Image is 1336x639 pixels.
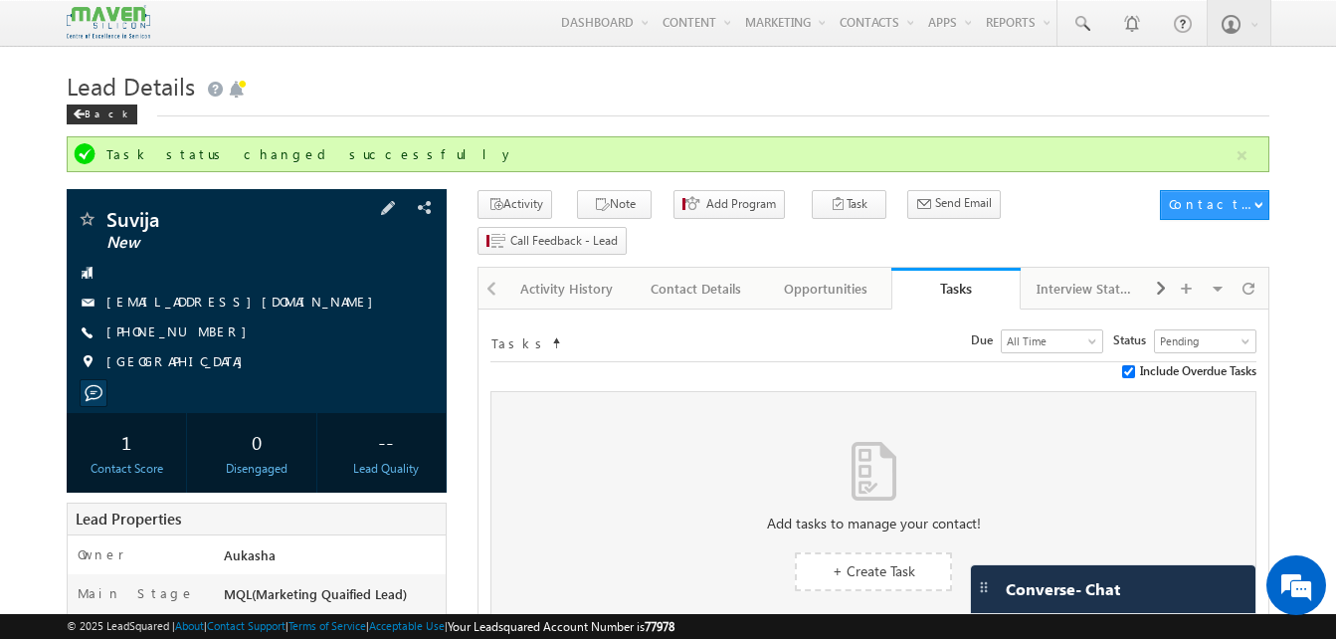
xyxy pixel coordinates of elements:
span: © 2025 LeadSquared | | | | | [67,617,674,636]
a: Opportunities [762,268,891,310]
button: Activity [477,190,552,219]
div: Activity History [518,277,614,301]
em: Submit [291,497,361,524]
span: Lead Properties [76,509,181,529]
span: Aukasha [224,546,276,563]
div: Back [67,105,137,124]
label: Owner [78,545,124,563]
span: Suvija [106,209,340,229]
a: Back [67,104,147,120]
span: Your Leadsquared Account Number is [448,619,674,634]
div: MQL(Marketing Quaified Lead) [219,584,446,612]
a: Contact Details [632,268,761,310]
span: Call Feedback - Lead [510,232,618,250]
div: Lead Quality [331,460,441,478]
div: 1 [72,423,181,460]
div: Add tasks to manage your contact! [491,515,1254,532]
a: Tasks [891,268,1021,310]
button: Send Email [907,190,1001,219]
img: Custom Logo [67,5,150,40]
button: Call Feedback - Lead [477,227,627,256]
div: -- [331,423,441,460]
textarea: Type your message and click 'Submit' [26,184,363,480]
div: Opportunities [778,277,873,301]
div: Minimize live chat window [326,10,374,58]
button: Task [812,190,886,219]
span: New [106,233,340,253]
span: [GEOGRAPHIC_DATA] [106,352,253,372]
div: Leave a message [103,105,334,130]
span: Lead Details [67,70,195,102]
a: All Time [1001,329,1103,353]
a: Contact Support [207,619,286,632]
div: Contact Details [648,277,743,301]
span: Include Overdue Tasks [1140,362,1256,380]
td: Tasks [490,329,550,353]
div: Contact Actions [1169,195,1253,213]
span: Due [971,331,1001,349]
span: Status [1113,331,1154,349]
span: Converse - Chat [1006,580,1120,598]
span: Pending [1155,332,1250,350]
label: Main Stage [78,584,195,602]
img: No data found [852,442,896,501]
button: Add Program [673,190,785,219]
img: d_60004797649_company_0_60004797649 [34,105,84,130]
a: Terms of Service [288,619,366,632]
div: Contact Score [72,460,181,478]
span: Add Program [706,195,776,213]
span: All Time [1002,332,1097,350]
span: + Create Task [833,561,915,580]
div: 0 [202,423,311,460]
img: carter-drag [976,579,992,595]
span: Send Email [935,194,992,212]
span: [PHONE_NUMBER] [106,322,257,342]
a: [EMAIL_ADDRESS][DOMAIN_NAME] [106,293,383,310]
a: Acceptable Use [369,619,445,632]
button: Note [577,190,652,219]
div: Interview Status [1037,277,1132,301]
a: Activity History [502,268,632,310]
div: Disengaged [202,460,311,478]
a: Pending [1154,329,1256,353]
a: Interview Status [1021,268,1150,310]
span: 77978 [645,619,674,634]
div: Task status changed successfully [106,145,1234,163]
a: About [175,619,204,632]
span: Sort Timeline [551,330,561,348]
button: Contact Actions [1160,190,1269,220]
div: Tasks [906,279,1006,298]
